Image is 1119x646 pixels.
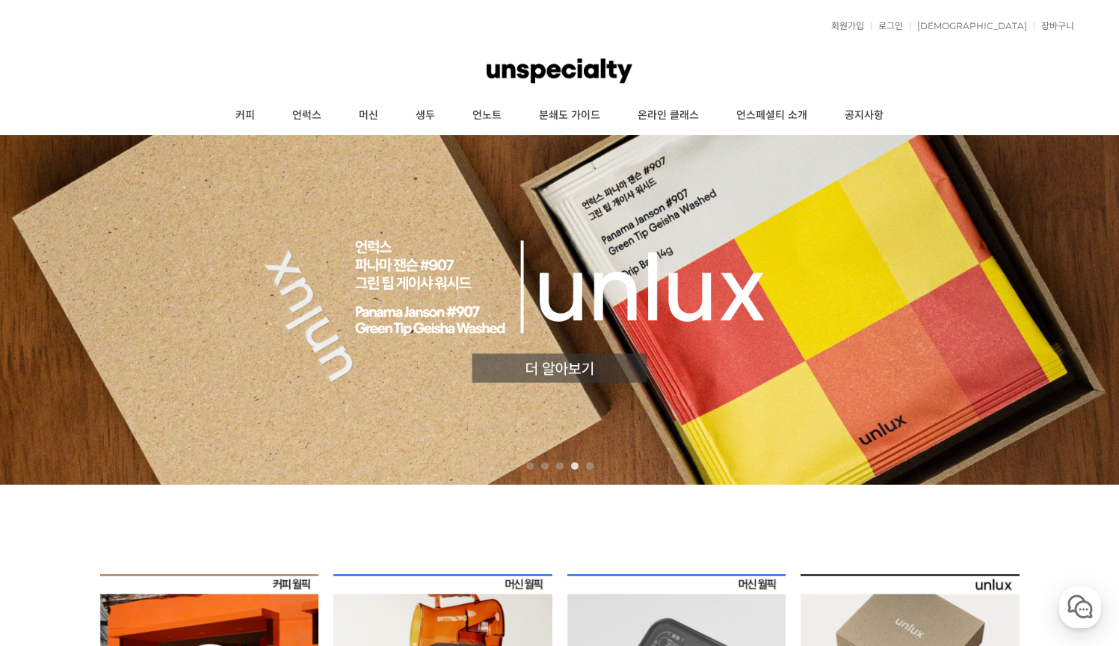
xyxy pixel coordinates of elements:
a: [DEMOGRAPHIC_DATA] [910,22,1027,31]
a: 장바구니 [1034,22,1074,31]
a: 1 [526,462,534,470]
a: 생두 [397,97,454,134]
a: 2 [541,462,549,470]
a: 머신 [340,97,397,134]
a: 회원가입 [824,22,864,31]
a: 언스페셜티 소개 [718,97,826,134]
a: 3 [556,462,564,470]
a: 언럭스 [274,97,340,134]
a: 5 [586,462,594,470]
a: 언노트 [454,97,520,134]
a: 공지사항 [826,97,902,134]
a: 로그인 [871,22,903,31]
img: 언스페셜티 몰 [487,49,632,93]
a: 분쇄도 가이드 [520,97,619,134]
a: 온라인 클래스 [619,97,718,134]
a: 4 [571,462,579,470]
a: 커피 [217,97,274,134]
